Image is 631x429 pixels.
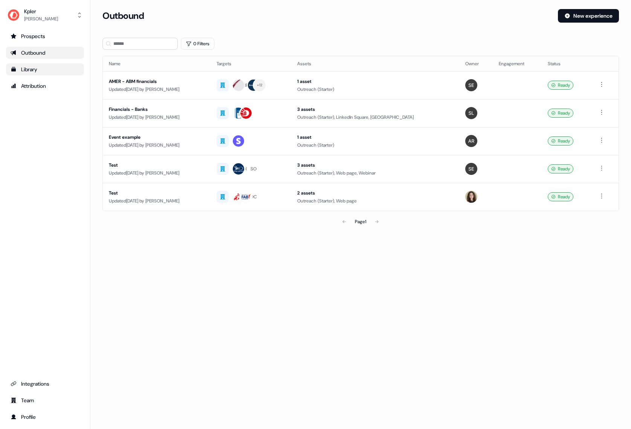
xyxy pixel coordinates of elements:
div: Updated [DATE] by [PERSON_NAME] [109,197,205,205]
div: Outreach (Starter), LinkedIn Square, [GEOGRAPHIC_DATA] [297,113,453,121]
div: 2 assets [297,189,453,197]
div: Test [109,189,205,197]
div: Financials - Banks [109,106,205,113]
div: Updated [DATE] by [PERSON_NAME] [109,169,205,177]
div: 3 assets [297,106,453,113]
div: 1 asset [297,78,453,85]
div: [PERSON_NAME] [24,15,58,23]
div: Ready [548,81,573,90]
div: Profile [11,413,79,421]
div: Test [109,161,205,169]
div: Updated [DATE] by [PERSON_NAME] [109,113,205,121]
a: Go to outbound experience [6,47,84,59]
a: Go to team [6,394,84,406]
th: Name [103,56,211,71]
img: Aleksandra [465,135,477,147]
div: OC [250,193,257,201]
div: Kpler [24,8,58,15]
a: Go to prospects [6,30,84,42]
div: Library [11,66,79,73]
div: Page 1 [355,218,366,225]
th: Assets [291,56,459,71]
img: Sabastian [465,163,477,175]
div: SO [251,165,257,173]
a: Go to profile [6,411,84,423]
a: Go to templates [6,63,84,75]
div: 1 asset [297,133,453,141]
div: 3 assets [297,161,453,169]
div: Event example [109,133,205,141]
th: Targets [211,56,291,71]
div: Prospects [11,32,79,40]
div: Outbound [11,49,79,57]
div: Outreach (Starter), Web page, Webinar [297,169,453,177]
div: AMER - ABM financials [109,78,205,85]
div: Ready [548,192,573,201]
div: Ready [548,109,573,118]
th: Engagement [493,56,542,71]
img: Sabastian [465,79,477,91]
h3: Outbound [102,10,144,21]
div: Updated [DATE] by [PERSON_NAME] [109,141,205,149]
div: SC [243,165,249,173]
th: Status [542,56,591,71]
img: Shi Jia [465,107,477,119]
div: Attribution [11,82,79,90]
div: Team [11,397,79,404]
div: Outreach (Starter) [297,86,453,93]
button: Kpler[PERSON_NAME] [6,6,84,24]
div: Ready [548,136,573,146]
div: Outreach (Starter), Web page [297,197,453,205]
div: BR [243,81,249,89]
div: Ready [548,164,573,173]
a: Go to attribution [6,80,84,92]
button: 0 Filters [181,38,214,50]
div: Updated [DATE] by [PERSON_NAME] [109,86,205,93]
div: Outreach (Starter) [297,141,453,149]
div: Integrations [11,380,79,388]
div: + 12 [257,82,263,89]
th: Owner [459,56,493,71]
img: Alexandra [465,191,477,203]
button: New experience [558,9,619,23]
a: Go to integrations [6,378,84,390]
